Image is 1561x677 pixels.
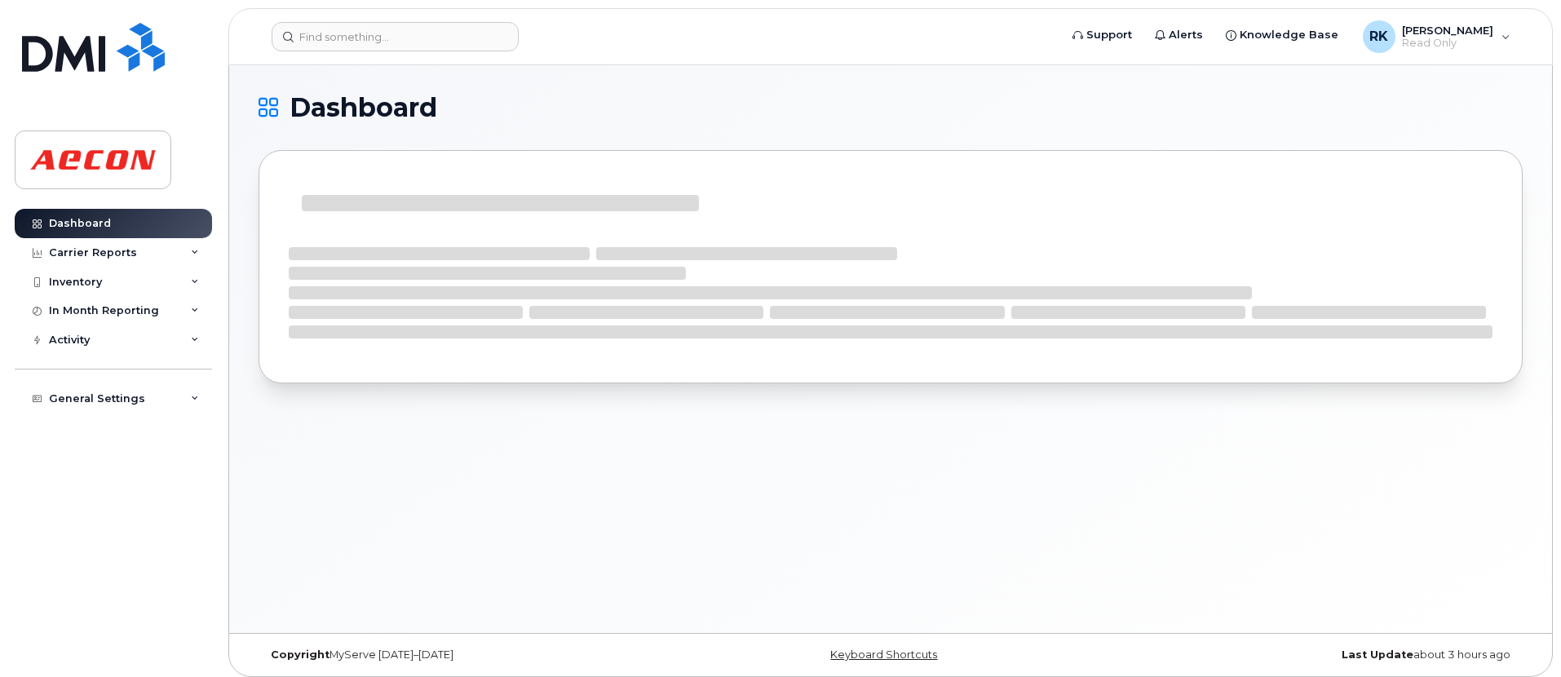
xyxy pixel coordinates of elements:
span: Dashboard [290,95,437,120]
strong: Last Update [1342,648,1413,661]
div: MyServe [DATE]–[DATE] [259,648,680,662]
a: Keyboard Shortcuts [830,648,937,661]
div: about 3 hours ago [1101,648,1523,662]
strong: Copyright [271,648,329,661]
